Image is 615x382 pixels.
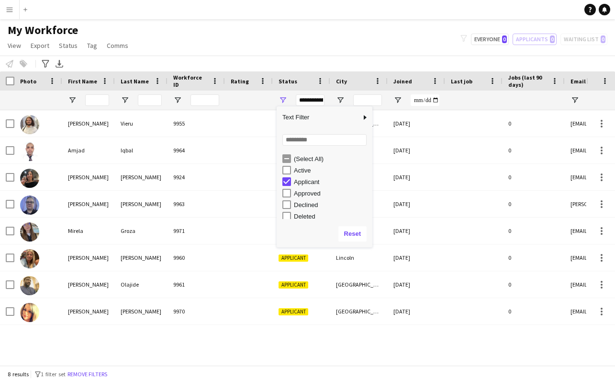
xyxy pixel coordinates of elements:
div: 0 [503,271,565,298]
img: Olaoluwa Richards Olajide [20,276,39,295]
img: Alexandru Vieru [20,115,39,134]
div: [DATE] [388,110,445,137]
div: [DATE] [388,271,445,298]
span: Applicant [279,281,308,289]
a: Tag [83,39,101,52]
div: Filter List [277,153,372,279]
img: Candice Reid [20,169,39,188]
img: Tracey Lawson [20,303,39,322]
div: [PERSON_NAME] [62,271,115,298]
div: 9971 [168,218,225,244]
span: Last Name [121,78,149,85]
div: Approved [294,190,369,197]
span: Email [570,78,586,85]
span: Joined [393,78,412,85]
div: [PERSON_NAME] [115,164,168,190]
button: Open Filter Menu [570,96,579,104]
span: Applicant [279,308,308,315]
div: Applicant [294,178,369,185]
button: Open Filter Menu [173,96,182,104]
div: 9960 [168,244,225,271]
span: Export [31,41,49,50]
span: Text Filter [277,109,361,126]
button: Open Filter Menu [336,96,345,104]
input: City Filter Input [353,94,382,106]
span: Workforce ID [173,74,208,88]
span: 0 [502,35,507,43]
div: [PERSON_NAME] [62,191,115,217]
div: [PERSON_NAME] [115,244,168,271]
div: 0 [503,298,565,324]
div: [DATE] [388,164,445,190]
span: First Name [68,78,97,85]
input: Workforce ID Filter Input [190,94,219,106]
div: 9963 [168,191,225,217]
div: Deleted [294,213,369,220]
div: Mirela [62,218,115,244]
div: Groza [115,218,168,244]
div: Lincoln [330,244,388,271]
img: Nicole walker [20,249,39,268]
div: [PERSON_NAME] [62,164,115,190]
div: [DATE] [388,244,445,271]
span: Status [279,78,297,85]
div: 9961 [168,271,225,298]
img: Katie Garbutt [20,196,39,215]
div: 9955 [168,110,225,137]
div: [PERSON_NAME] [62,110,115,137]
div: 9924 [168,164,225,190]
img: Amjad Iqbal [20,142,39,161]
div: [DATE] [388,191,445,217]
button: Open Filter Menu [68,96,77,104]
div: 0 [503,164,565,190]
div: [DATE] [388,298,445,324]
div: [PERSON_NAME] [62,244,115,271]
button: Everyone0 [471,34,509,45]
button: Open Filter Menu [393,96,402,104]
span: Applicant [279,255,308,262]
div: Iqbal [115,137,168,163]
div: [PERSON_NAME] [115,191,168,217]
a: Status [55,39,81,52]
img: Mirela Groza [20,222,39,242]
input: Joined Filter Input [411,94,439,106]
div: 0 [503,244,565,271]
button: Remove filters [66,369,109,380]
div: [GEOGRAPHIC_DATA] [330,298,388,324]
input: First Name Filter Input [85,94,109,106]
span: Comms [107,41,128,50]
div: Column Filter [277,106,372,247]
div: [DATE] [388,218,445,244]
app-action-btn: Export XLSX [54,58,65,69]
input: Search filter values [282,134,367,146]
span: Tag [87,41,97,50]
div: 0 [503,218,565,244]
div: [PERSON_NAME] [62,298,115,324]
div: Declined [294,201,369,208]
div: Olajide [115,271,168,298]
input: Last Name Filter Input [138,94,162,106]
div: [PERSON_NAME] [115,298,168,324]
span: View [8,41,21,50]
div: 9964 [168,137,225,163]
a: Export [27,39,53,52]
button: Open Filter Menu [121,96,129,104]
div: Active [294,167,369,174]
div: Vieru [115,110,168,137]
div: (Select All) [294,155,369,162]
div: [GEOGRAPHIC_DATA] [330,271,388,298]
span: Photo [20,78,36,85]
span: City [336,78,347,85]
div: 0 [503,191,565,217]
div: [DATE] [388,137,445,163]
app-action-btn: Advanced filters [40,58,51,69]
span: Rating [231,78,249,85]
div: 0 [503,110,565,137]
button: Reset [338,226,367,242]
span: Status [59,41,78,50]
div: 0 [503,137,565,163]
span: Last job [451,78,472,85]
span: Jobs (last 90 days) [508,74,548,88]
a: Comms [103,39,132,52]
span: 1 filter set [41,370,66,378]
